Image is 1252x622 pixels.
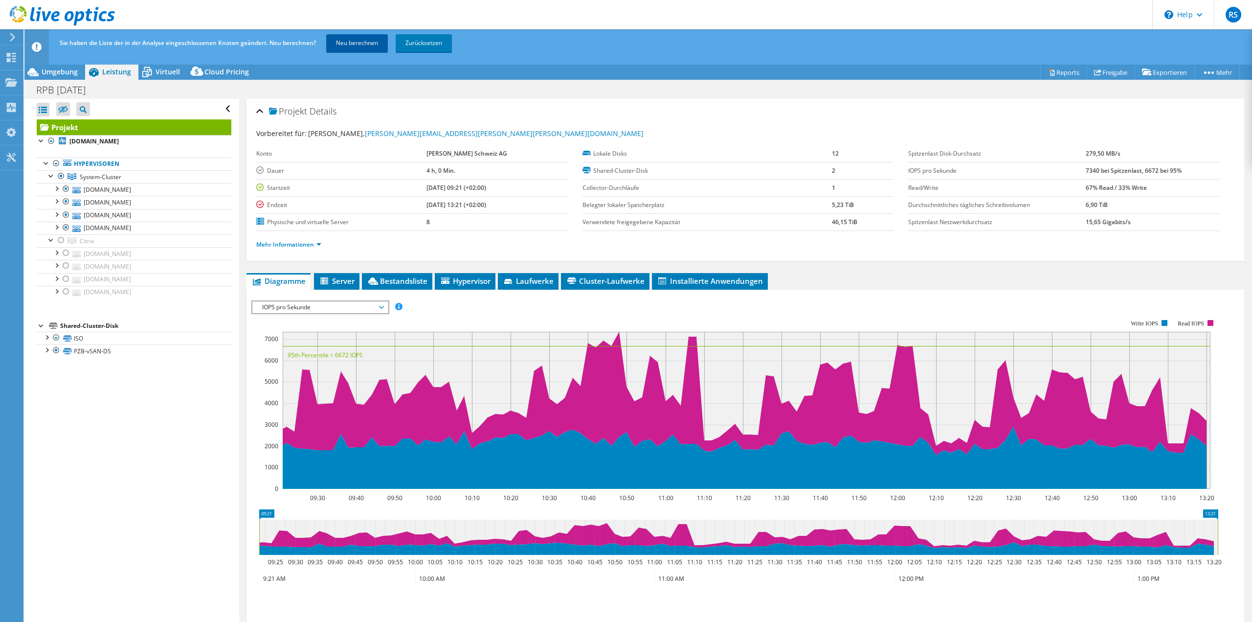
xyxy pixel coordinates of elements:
[156,67,180,76] span: Virtuell
[657,276,763,286] span: Installierte Anwendungen
[275,484,278,493] text: 0
[508,558,523,566] text: 10:25
[37,158,231,170] a: Hypervisoren
[60,39,316,47] span: Sie haben die Liste der in der Analyse eingeschlossenen Knoten geändert. Neu berechnen?
[265,356,278,365] text: 6000
[890,494,905,502] text: 12:00
[1045,494,1060,502] text: 12:40
[426,218,430,226] b: 8
[426,494,441,502] text: 10:00
[1086,149,1120,158] b: 279,50 MB/s
[807,558,822,566] text: 11:40
[1107,558,1122,566] text: 12:55
[288,558,303,566] text: 09:30
[348,558,363,566] text: 09:45
[256,149,426,159] label: Konto
[847,558,862,566] text: 11:50
[582,183,832,193] label: Collector-Durchläufe
[319,276,355,286] span: Server
[37,260,231,273] a: [DOMAIN_NAME]
[736,494,751,502] text: 11:20
[1131,320,1158,327] text: Write IOPS
[388,558,403,566] text: 09:55
[265,399,278,407] text: 4000
[37,209,231,222] a: [DOMAIN_NAME]
[1067,558,1082,566] text: 12:45
[265,442,278,450] text: 2000
[468,558,483,566] text: 10:15
[707,558,722,566] text: 11:15
[927,558,942,566] text: 12:10
[627,558,643,566] text: 10:55
[204,67,249,76] span: Cloud Pricing
[251,276,306,286] span: Diagramme
[37,345,231,357] a: PZB-vSAN-DS
[32,85,101,95] h1: RPB [DATE]
[582,217,832,227] label: Verwendete freigegebene Kapazität
[1086,218,1131,226] b: 15,65 Gigabits/s
[851,494,867,502] text: 11:50
[528,558,543,566] text: 10:30
[1146,558,1162,566] text: 13:05
[908,217,1085,227] label: Spitzenlast Netzwerkdurchsatz
[607,558,623,566] text: 10:50
[1087,65,1135,80] a: Freigabe
[582,200,832,210] label: Belegter lokaler Speicherplatz
[37,170,231,183] a: System-Cluster
[368,558,383,566] text: 09:50
[265,377,278,386] text: 5000
[69,137,119,145] b: [DOMAIN_NAME]
[1086,166,1182,175] b: 7340 bei Spitzenlast, 6672 bei 95%
[567,558,582,566] text: 10:40
[60,320,231,332] div: Shared-Cluster-Disk
[967,494,983,502] text: 12:20
[37,222,231,234] a: [DOMAIN_NAME]
[774,494,789,502] text: 11:30
[619,494,634,502] text: 10:50
[488,558,503,566] text: 10:20
[1135,65,1195,80] a: Exportieren
[387,494,402,502] text: 09:50
[542,494,557,502] text: 10:30
[813,494,828,502] text: 11:40
[503,276,554,286] span: Laufwerke
[265,335,278,343] text: 7000
[967,558,982,566] text: 12:20
[832,166,835,175] b: 2
[256,217,426,227] label: Physische und virtuelle Server
[908,200,1085,210] label: Durchschnittliches tägliches Schreibvolumen
[310,494,325,502] text: 09:30
[1226,7,1241,23] span: RS
[1083,494,1098,502] text: 12:50
[1086,201,1108,209] b: 6,90 TiB
[37,135,231,148] a: [DOMAIN_NAME]
[269,107,307,116] span: Projekt
[747,558,762,566] text: 11:25
[328,558,343,566] text: 09:40
[102,67,131,76] span: Leistung
[80,237,94,245] span: Citrix
[396,34,452,52] a: Zurücksetzen
[1166,558,1182,566] text: 13:10
[1087,558,1102,566] text: 12:50
[265,420,278,429] text: 3000
[1194,65,1240,80] a: Mehr
[566,276,645,286] span: Cluster-Laufwerke
[1047,558,1062,566] text: 12:40
[426,149,507,158] b: [PERSON_NAME] Schweiz AG
[257,301,383,313] span: IOPS pro Sekunde
[1207,558,1222,566] text: 13:20
[426,201,486,209] b: [DATE] 13:21 (+02:00)
[256,240,321,249] a: Mehr Informationen
[582,149,832,159] label: Lokale Disks
[308,558,323,566] text: 09:35
[256,183,426,193] label: Startzeit
[929,494,944,502] text: 12:10
[1161,494,1176,502] text: 13:10
[582,166,832,176] label: Shared-Cluster-Disk
[697,494,712,502] text: 11:10
[447,558,463,566] text: 10:10
[867,558,882,566] text: 11:55
[908,166,1085,176] label: IOPS pro Sekunde
[37,183,231,196] a: [DOMAIN_NAME]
